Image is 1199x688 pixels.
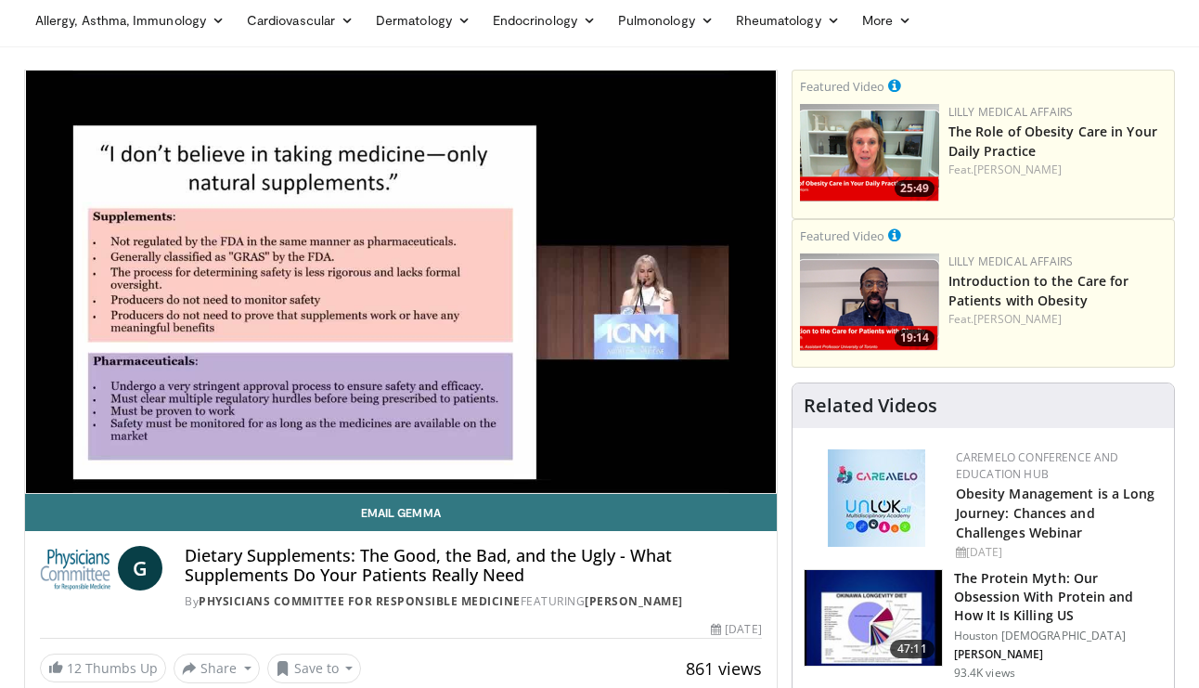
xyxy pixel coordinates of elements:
[973,311,1062,327] a: [PERSON_NAME]
[956,485,1155,541] a: Obesity Management is a Long Journey: Chances and Challenges Webinar
[895,180,935,197] span: 25:49
[890,640,935,658] span: 47:11
[954,569,1163,625] h3: The Protein Myth: Our Obsession With Protein and How It Is Killing US
[954,666,1015,681] p: 93.4K views
[800,253,939,351] a: 19:14
[607,2,725,39] a: Pulmonology
[482,2,607,39] a: Endocrinology
[956,544,1159,561] div: [DATE]
[973,162,1062,177] a: [PERSON_NAME]
[725,2,851,39] a: Rheumatology
[804,395,937,417] h4: Related Videos
[585,593,683,609] a: [PERSON_NAME]
[956,449,1119,482] a: CaReMeLO Conference and Education Hub
[40,654,166,682] a: 12 Thumbs Up
[948,162,1167,178] div: Feat.
[948,253,1074,269] a: Lilly Medical Affairs
[686,657,762,680] span: 861 views
[954,629,1163,643] p: Houston [DEMOGRAPHIC_DATA]
[711,621,761,638] div: [DATE]
[805,570,942,667] img: b7b8b05e-5021-418b-a89a-60a270e7cf82.150x105_q85_crop-smart_upscale.jpg
[25,494,777,531] a: Email Gemma
[174,654,260,683] button: Share
[804,569,1163,681] a: 47:11 The Protein Myth: Our Obsession With Protein and How It Is Killing US Houston [DEMOGRAPHIC_...
[800,253,939,351] img: acc2e291-ced4-4dd5-b17b-d06994da28f3.png.150x105_q85_crop-smart_upscale.png
[895,330,935,346] span: 19:14
[118,546,162,591] a: G
[948,272,1129,309] a: Introduction to the Care for Patients with Obesity
[800,104,939,201] img: e1208b6b-349f-4914-9dd7-f97803bdbf1d.png.150x105_q85_crop-smart_upscale.png
[185,546,761,586] h4: Dietary Supplements: The Good, the Bad, and the Ugly - What Supplements Do Your Patients Really Need
[267,654,362,683] button: Save to
[800,78,884,95] small: Featured Video
[954,647,1163,662] p: [PERSON_NAME]
[948,311,1167,328] div: Feat.
[24,2,236,39] a: Allergy, Asthma, Immunology
[40,546,110,591] img: Physicians Committee for Responsible Medicine
[365,2,482,39] a: Dermatology
[236,2,365,39] a: Cardiovascular
[185,593,761,610] div: By FEATURING
[67,659,82,677] span: 12
[25,71,777,494] video-js: Video Player
[948,123,1157,160] a: The Role of Obesity Care in Your Daily Practice
[828,449,925,547] img: 45df64a9-a6de-482c-8a90-ada250f7980c.png.150x105_q85_autocrop_double_scale_upscale_version-0.2.jpg
[800,227,884,244] small: Featured Video
[800,104,939,201] a: 25:49
[948,104,1074,120] a: Lilly Medical Affairs
[199,593,521,609] a: Physicians Committee for Responsible Medicine
[851,2,922,39] a: More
